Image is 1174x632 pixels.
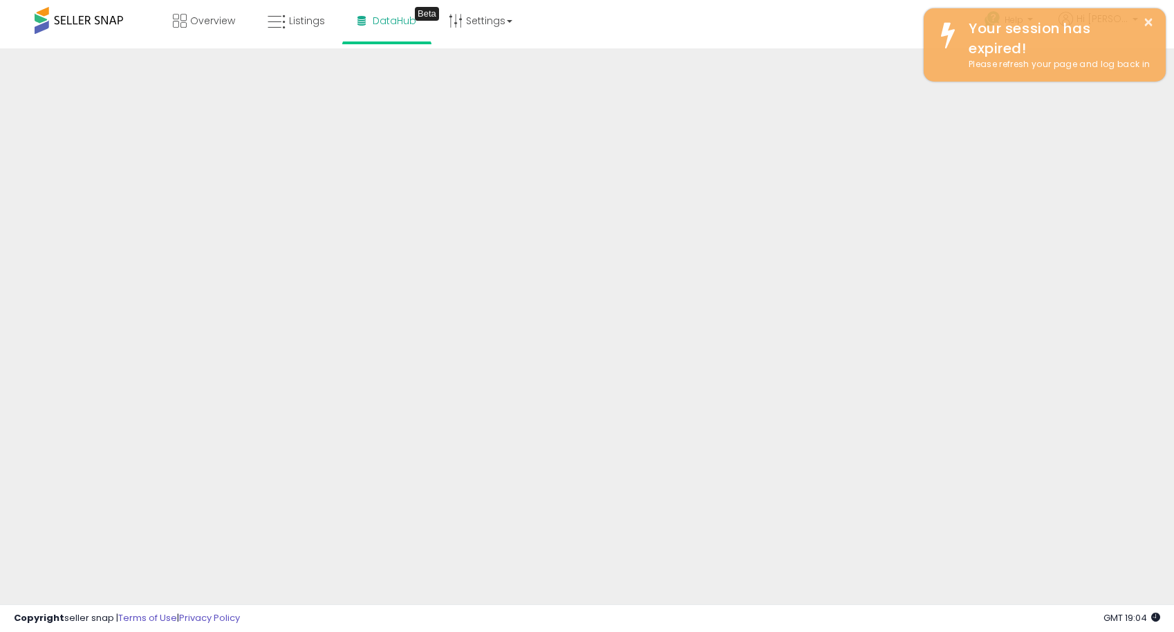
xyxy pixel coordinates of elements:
span: DataHub [373,14,416,28]
a: Terms of Use [118,611,177,624]
button: × [1143,14,1154,31]
div: Tooltip anchor [415,7,439,21]
span: Listings [289,14,325,28]
span: 2025-08-11 19:04 GMT [1103,611,1160,624]
strong: Copyright [14,611,64,624]
span: Overview [190,14,235,28]
a: Privacy Policy [179,611,240,624]
div: seller snap | | [14,612,240,625]
div: Your session has expired! [958,19,1155,58]
div: Please refresh your page and log back in [958,58,1155,71]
